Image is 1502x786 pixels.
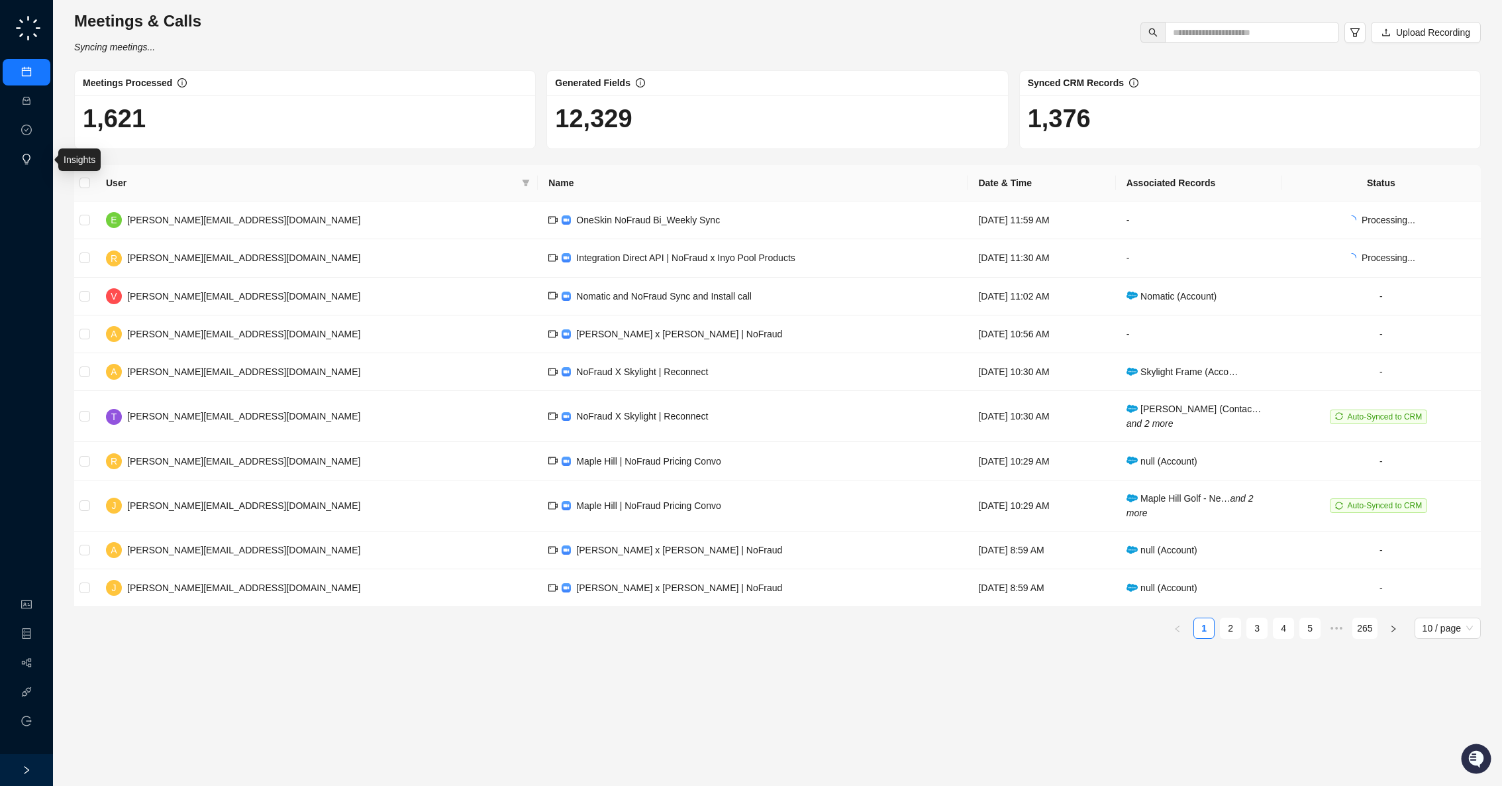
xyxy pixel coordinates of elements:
[1389,625,1397,633] span: right
[519,173,532,193] span: filter
[548,545,558,555] span: video-camera
[1281,315,1481,353] td: -
[548,253,558,262] span: video-camera
[54,180,107,203] a: 📶Status
[1371,22,1481,43] button: Upload Recording
[968,239,1115,277] td: [DATE] 11:30 AM
[562,412,571,421] img: zoom-DkfWWZB2.png
[1381,28,1391,37] span: upload
[1423,618,1473,638] span: 10 / page
[111,454,117,469] span: R
[1246,618,1268,639] li: 3
[1148,28,1158,37] span: search
[83,103,527,134] h1: 1,621
[968,201,1115,239] td: [DATE] 11:59 AM
[1281,278,1481,315] td: -
[1126,493,1254,518] span: Maple Hill Golf - Ne…
[1126,493,1254,518] i: and 2 more
[74,11,201,32] h3: Meetings & Calls
[1353,618,1376,638] a: 265
[1281,353,1481,391] td: -
[1281,569,1481,607] td: -
[13,74,241,95] h2: How can we help?
[8,180,54,203] a: 📚Docs
[1383,618,1404,639] button: right
[968,569,1115,607] td: [DATE] 8:59 AM
[1460,742,1495,778] iframe: Open customer support
[127,215,360,225] span: [PERSON_NAME][EMAIL_ADDRESS][DOMAIN_NAME]
[1126,291,1217,302] span: Nomatic (Account)
[576,583,782,593] span: [PERSON_NAME] x [PERSON_NAME] | NoFraud
[576,253,795,263] span: Integration Direct API | NoFraud x Inyo Pool Products
[1383,618,1404,639] li: Next Page
[1126,418,1174,429] i: and 2 more
[562,215,571,225] img: zoom-DkfWWZB2.png
[1352,618,1377,639] li: 265
[45,133,168,143] div: We're available if you need us!
[1116,239,1281,277] td: -
[1273,618,1294,639] li: 4
[13,52,241,74] p: Welcome 👋
[1167,618,1188,639] button: left
[968,315,1115,353] td: [DATE] 10:56 AM
[538,165,968,201] th: Name
[1028,78,1124,88] span: Synced CRM Records
[1274,618,1293,638] a: 4
[562,545,571,555] img: zoom-DkfWWZB2.png
[83,78,172,88] span: Meetings Processed
[1167,618,1188,639] li: Previous Page
[127,253,360,263] span: [PERSON_NAME][EMAIL_ADDRESS][DOMAIN_NAME]
[45,119,217,133] div: Start new chat
[111,289,117,304] span: V
[1362,215,1415,225] span: Processing...
[74,42,155,52] i: Syncing meetings...
[225,123,241,139] button: Start new chat
[548,329,558,339] span: video-camera
[548,215,558,225] span: video-camera
[13,186,24,197] div: 📚
[1335,412,1343,420] span: sync
[576,500,721,511] span: Maple Hill | NoFraud Pricing Convo
[576,366,708,377] span: NoFraud X Skylight | Reconnect
[576,545,782,555] span: [PERSON_NAME] x [PERSON_NAME] | NoFraud
[1220,618,1241,639] li: 2
[576,411,708,421] span: NoFraud X Skylight | Reconnect
[1116,201,1281,239] td: -
[968,442,1115,480] td: [DATE] 10:29 AM
[13,13,40,39] img: Swyft AI
[1348,412,1423,421] span: Auto-Synced to CRM
[26,185,49,198] span: Docs
[576,291,752,302] span: Nomatic and NoFraud Sync and Install call
[111,251,117,266] span: R
[1326,618,1347,639] span: •••
[106,176,517,190] span: User
[127,366,360,377] span: [PERSON_NAME][EMAIL_ADDRESS][DOMAIN_NAME]
[1300,618,1320,638] a: 5
[22,765,31,775] span: right
[968,532,1115,569] td: [DATE] 8:59 AM
[562,292,571,301] img: zoom-DkfWWZB2.png
[1129,78,1138,87] span: info-circle
[576,215,720,225] span: OneSkin NoFraud Bi_Weekly Sync
[562,501,571,510] img: zoom-DkfWWZB2.png
[555,78,630,88] span: Generated Fields
[1299,618,1321,639] li: 5
[548,291,558,300] span: video-camera
[1396,25,1470,40] span: Upload Recording
[968,278,1115,315] td: [DATE] 11:02 AM
[111,365,117,379] span: A
[562,253,571,262] img: zoom-DkfWWZB2.png
[548,456,558,465] span: video-camera
[548,412,558,421] span: video-camera
[112,581,117,595] span: J
[548,583,558,592] span: video-camera
[127,411,360,421] span: [PERSON_NAME][EMAIL_ADDRESS][DOMAIN_NAME]
[562,583,571,592] img: zoom-DkfWWZB2.png
[968,480,1115,532] td: [DATE] 10:29 AM
[73,185,102,198] span: Status
[1174,625,1181,633] span: left
[1126,456,1197,467] span: null (Account)
[1116,315,1281,353] td: -
[112,498,117,513] span: J
[127,456,360,467] span: [PERSON_NAME][EMAIL_ADDRESS][DOMAIN_NAME]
